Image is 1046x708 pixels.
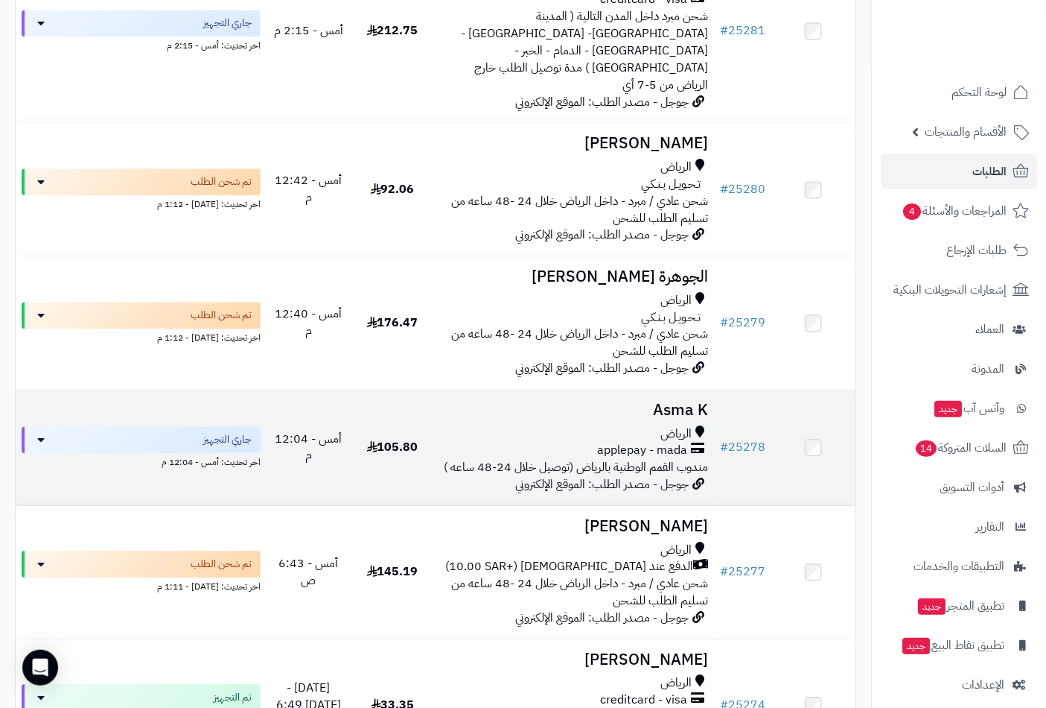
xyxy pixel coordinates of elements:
span: جديد [934,401,962,417]
span: أدوات التسويق [940,477,1004,498]
h3: [PERSON_NAME] [441,518,709,535]
span: جوجل - مصدر الطلب: الموقع الإلكتروني [515,475,689,493]
span: تطبيق المتجر [916,595,1004,616]
span: تـحـويـل بـنـكـي [641,309,701,326]
span: جاري التجهيز [203,432,252,447]
span: إشعارات التحويلات البنكية [893,279,1007,300]
a: إشعارات التحويلات البنكية [881,272,1037,308]
a: تطبيق نقاط البيعجديد [881,628,1037,663]
span: الرياض [660,292,692,309]
span: تم شحن الطلب [191,557,252,572]
a: المدونة [881,351,1037,387]
span: جوجل - مصدر الطلب: الموقع الإلكتروني [515,226,689,244]
span: # [720,180,728,198]
span: جوجل - مصدر الطلب: الموقع الإلكتروني [515,609,689,627]
div: اخر تحديث: أمس - 2:15 م [22,37,261,52]
a: أدوات التسويق [881,470,1037,505]
span: الدفع عند [DEMOGRAPHIC_DATA] (+10.00 SAR) [445,558,693,575]
a: الإعدادات [881,667,1037,703]
span: السلات المتروكة [914,437,1007,458]
a: #25278 [720,438,765,456]
span: جديد [902,638,930,654]
span: شحن عادي / مبرد - داخل الرياض خلال 24 -48 ساعه من تسليم الطلب للشحن [451,575,708,610]
span: 145.19 [367,563,418,581]
span: الرياض [660,159,692,176]
span: أمس - 12:42 م [275,171,342,206]
span: # [720,438,728,456]
div: اخر تحديث: [DATE] - 1:11 م [22,578,261,593]
a: #25280 [720,180,765,198]
span: 14 [916,440,937,457]
h3: [PERSON_NAME] [441,651,709,669]
span: العملاء [975,319,1004,340]
span: # [720,563,728,581]
h3: الجوهرة [PERSON_NAME] [441,268,709,285]
div: Open Intercom Messenger [22,650,58,686]
span: التقارير [976,516,1004,537]
a: #25279 [720,314,765,332]
a: #25277 [720,563,765,581]
span: تم التجهيز [214,690,252,705]
span: الطلبات [972,161,1007,182]
a: تطبيق المتجرجديد [881,588,1037,624]
span: التطبيقات والخدمات [913,556,1004,577]
span: تـحـويـل بـنـكـي [641,176,701,193]
span: مندوب القمم الوطنية بالرياض (توصيل خلال 24-48 ساعه ) [444,458,708,476]
span: applepay - mada [597,442,687,459]
h3: [PERSON_NAME] [441,135,709,152]
span: جوجل - مصدر الطلب: الموقع الإلكتروني [515,93,689,111]
span: وآتس آب [933,398,1004,419]
span: أمس - 12:40 م [275,305,342,340]
span: 176.47 [367,314,418,332]
span: الرياض [660,674,692,692]
span: # [720,314,728,332]
a: طلبات الإرجاع [881,233,1037,268]
span: أمس - 2:15 م [274,22,343,39]
span: شحن عادي / مبرد - داخل الرياض خلال 24 -48 ساعه من تسليم الطلب للشحن [451,325,708,360]
span: 92.06 [371,180,415,198]
span: 105.80 [367,438,418,456]
div: اخر تحديث: [DATE] - 1:12 م [22,329,261,344]
span: طلبات الإرجاع [946,240,1007,261]
div: اخر تحديث: [DATE] - 1:12 م [22,195,261,211]
div: اخر تحديث: أمس - 12:04 م [22,453,261,469]
span: 4 [903,203,921,220]
span: جاري التجهيز [203,16,252,31]
span: الأقسام والمنتجات [925,121,1007,142]
span: الإعدادات [962,674,1004,695]
span: المدونة [972,358,1004,379]
span: الرياض [660,542,692,559]
a: #25281 [720,22,765,39]
h3: Asma K [441,402,709,419]
a: الطلبات [881,154,1037,189]
span: لوحة التحكم [951,82,1007,103]
span: تم شحن الطلب [191,174,252,189]
span: شحن عادي / مبرد - داخل الرياض خلال 24 -48 ساعه من تسليم الطلب للشحن [451,192,708,227]
span: أمس - 6:43 ص [278,554,338,590]
a: التقارير [881,509,1037,545]
span: تطبيق نقاط البيع [901,635,1004,656]
a: التطبيقات والخدمات [881,549,1037,584]
a: المراجعات والأسئلة4 [881,193,1037,229]
span: تم شحن الطلب [191,308,252,323]
span: شحن مبرد داخل المدن التالية ( المدينة [GEOGRAPHIC_DATA]- [GEOGRAPHIC_DATA] - [GEOGRAPHIC_DATA] - ... [461,7,708,93]
span: # [720,22,728,39]
span: جوجل - مصدر الطلب: الموقع الإلكتروني [515,359,689,377]
a: السلات المتروكة14 [881,430,1037,466]
span: المراجعات والأسئلة [902,200,1007,221]
a: لوحة التحكم [881,75,1037,110]
a: العملاء [881,312,1037,347]
span: 212.75 [367,22,418,39]
a: وآتس آبجديد [881,391,1037,426]
span: الرياض [660,426,692,443]
span: جديد [918,598,945,615]
span: أمس - 12:04 م [275,430,342,465]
